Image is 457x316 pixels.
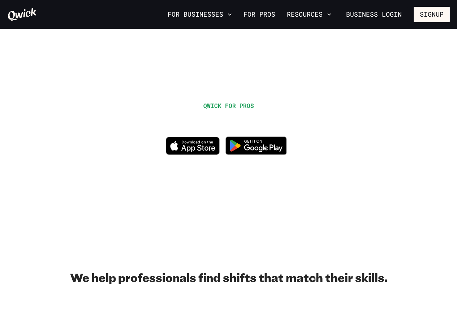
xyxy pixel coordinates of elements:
h2: We help professionals find shifts that match their skills. [7,270,450,285]
a: Business Login [340,7,408,22]
button: Signup [414,7,450,22]
button: Resources [284,8,334,21]
span: QWICK FOR PROS [203,102,254,109]
img: Get it on Google Play [221,132,291,159]
a: For Pros [241,8,278,21]
a: Download on the App Store [166,149,220,156]
h1: WORK IN HOSPITALITY, WHENEVER YOU WANT. [68,113,389,129]
button: For Businesses [165,8,235,21]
